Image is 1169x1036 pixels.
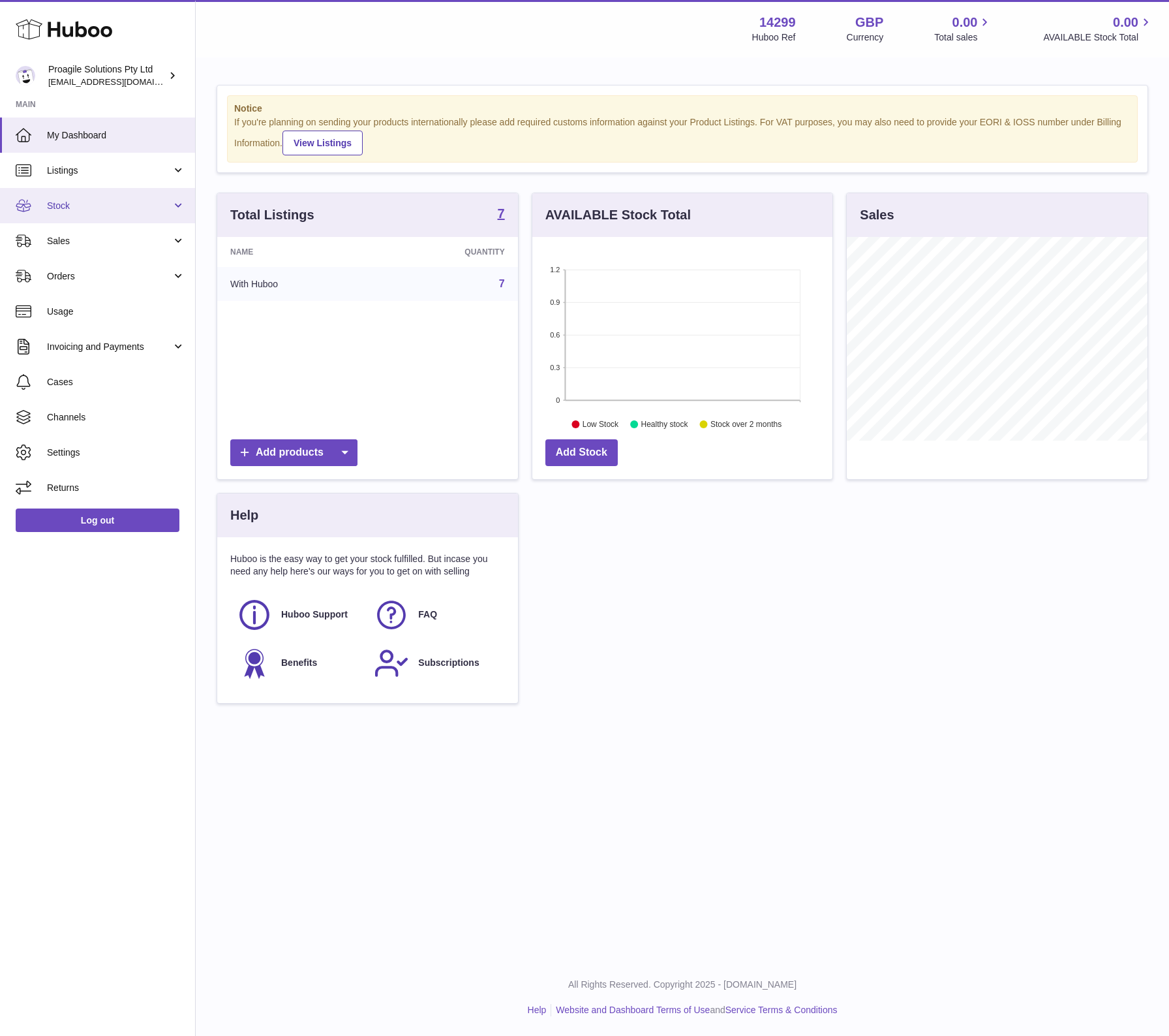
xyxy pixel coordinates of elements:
[47,341,172,353] span: Invoicing and Payments
[1043,14,1153,44] a: 0.00 AVAILABLE Stock Total
[641,420,688,429] text: Healthy stock
[1113,14,1138,31] span: 0.00
[498,207,505,223] a: 7
[550,331,560,339] text: 0.6
[217,237,376,267] th: Name
[47,306,185,318] span: Usage
[498,207,505,220] strong: 7
[230,553,505,578] p: Huboo is the easy way to get your stock fulfilled. But incase you need any help here's our ways f...
[230,507,258,524] h3: Help
[545,439,618,466] a: Add Stock
[860,206,894,224] h3: Sales
[752,31,796,44] div: Huboo Ref
[710,420,782,429] text: Stock over 2 months
[47,482,185,494] span: Returns
[550,298,560,306] text: 0.9
[855,14,883,31] strong: GBP
[47,235,172,247] span: Sales
[47,447,185,459] span: Settings
[1043,31,1153,44] span: AVAILABLE Stock Total
[237,597,361,633] a: Huboo Support
[47,200,172,212] span: Stock
[725,1005,838,1015] a: Service Terms & Conditions
[374,646,498,681] a: Subscriptions
[47,411,185,424] span: Channels
[230,206,314,224] h3: Total Listings
[48,63,166,88] div: Proagile Solutions Pty Ltd
[550,266,560,274] text: 1.2
[934,14,992,44] a: 0.00 Total sales
[952,14,978,31] span: 0.00
[234,102,1131,115] strong: Notice
[47,376,185,388] span: Cases
[47,165,172,177] span: Listings
[47,129,185,142] span: My Dashboard
[48,76,192,87] span: [EMAIL_ADDRESS][DOMAIN_NAME]
[847,31,884,44] div: Currency
[418,608,437,621] span: FAQ
[934,31,992,44] span: Total sales
[16,509,179,532] a: Log out
[376,237,518,267] th: Quantity
[282,131,363,155] a: View Listings
[234,116,1131,155] div: If you're planning on sending your products internationally please add required customs informati...
[583,420,619,429] text: Low Stock
[374,597,498,633] a: FAQ
[206,979,1159,991] p: All Rights Reserved. Copyright 2025 - [DOMAIN_NAME]
[281,608,348,621] span: Huboo Support
[47,270,172,283] span: Orders
[16,66,35,86] img: contact@proagilesolutions.com.au
[237,646,361,681] a: Benefits
[418,657,479,669] span: Subscriptions
[528,1005,547,1015] a: Help
[499,278,505,289] a: 7
[551,1004,837,1016] li: and
[556,396,560,404] text: 0
[545,206,691,224] h3: AVAILABLE Stock Total
[550,364,560,371] text: 0.3
[217,267,376,301] td: With Huboo
[556,1005,710,1015] a: Website and Dashboard Terms of Use
[230,439,357,466] a: Add products
[759,14,796,31] strong: 14299
[281,657,317,669] span: Benefits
